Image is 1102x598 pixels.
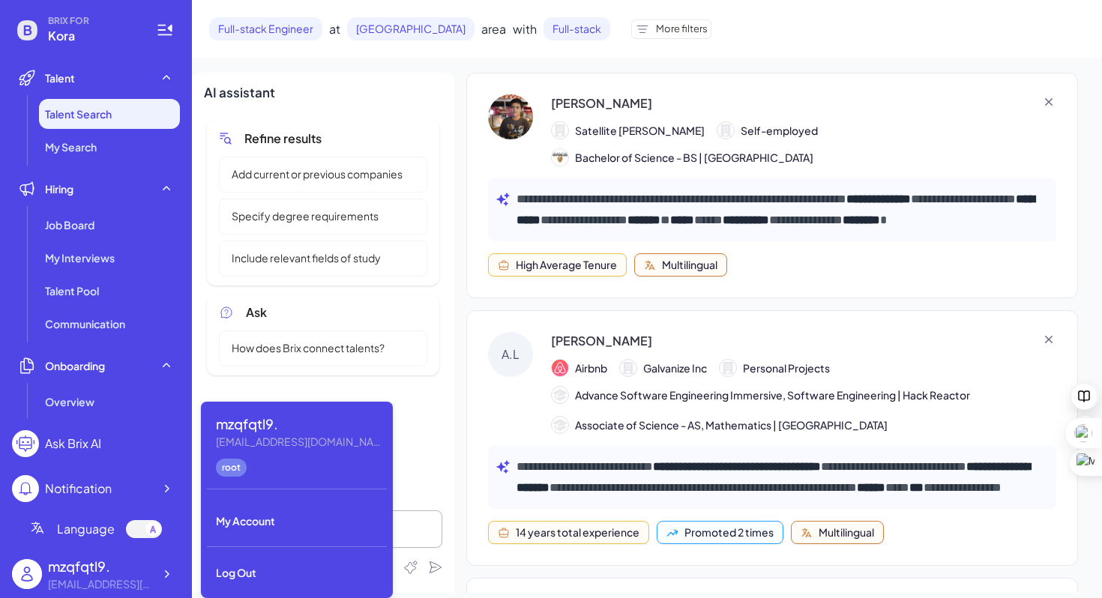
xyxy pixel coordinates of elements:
span: How does Brix connect talents? [223,340,394,356]
div: mzqfqtl9. [216,414,381,434]
span: Self-employed [741,123,818,139]
div: Multilingual [662,257,717,273]
span: Kora [48,27,138,45]
span: Communication [45,316,125,331]
div: AI assistant [204,83,442,103]
span: Advance Software Engineering Immersive, Software Engineering | Hack Reactor [575,387,970,403]
div: xinyi.zhang@koraai.co [216,434,381,450]
span: Onboarding [45,358,105,373]
div: My Account [207,504,387,537]
span: Full-stack [544,17,610,40]
div: A.L [488,332,533,377]
span: Talent [45,70,75,85]
span: Overview [45,394,94,409]
span: Include relevant fields of study [223,250,390,266]
span: Galvanize Inc [643,360,707,376]
span: Refine results [244,130,322,148]
div: Log Out [207,556,387,589]
div: [PERSON_NAME] [551,332,652,350]
div: Multilingual [819,525,874,540]
span: Specify degree requirements [223,208,388,224]
span: Language [57,520,115,538]
span: [GEOGRAPHIC_DATA] [347,17,475,40]
span: More filters [656,22,708,37]
span: Associate of Science - AS, Mathematics | [GEOGRAPHIC_DATA] [575,417,888,433]
div: xinyi.zhang@koraai.co [48,576,153,592]
span: Talent Pool [45,283,99,298]
span: Job Board [45,217,94,232]
span: My Search [45,139,97,154]
span: Talent Search [45,106,112,121]
span: Bachelor of Science - BS | [GEOGRAPHIC_DATA] [575,150,813,166]
span: at [329,20,340,38]
div: High Average Tenure [516,257,617,273]
div: mzqfqtl9. [48,556,153,576]
div: Ask Brix AI [45,435,101,453]
img: user_logo.png [12,559,42,589]
img: 公司logo [552,360,568,376]
span: area [481,20,506,38]
div: Promoted 2 times [684,525,774,540]
span: BRIX FOR [48,15,138,27]
span: Ask [246,303,267,321]
div: root [216,459,247,477]
img: Ilyas Kussainov [488,94,533,139]
span: Hiring [45,181,73,196]
div: 14 years total experience [516,525,639,540]
span: Airbnb [575,360,607,376]
div: [PERSON_NAME] [551,94,652,112]
span: Satellite [PERSON_NAME] [575,123,705,139]
span: Personal Projects [743,360,830,376]
span: with [513,20,537,38]
span: Full-stack Engineer [209,17,322,40]
div: Notification [45,480,112,498]
span: Add current or previous companies [223,166,412,182]
span: My Interviews [45,250,115,265]
img: 114.jpg [552,149,568,166]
